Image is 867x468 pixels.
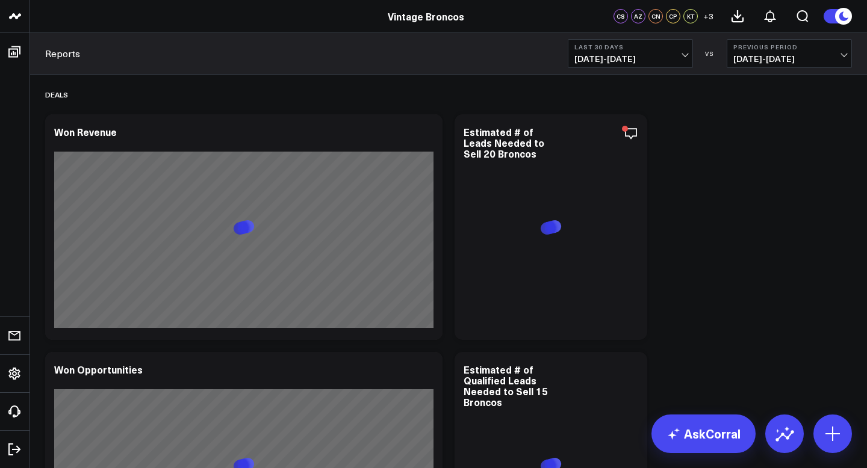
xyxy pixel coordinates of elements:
span: [DATE] - [DATE] [733,54,845,64]
div: KT [683,9,698,23]
span: [DATE] - [DATE] [574,54,686,64]
button: Last 30 Days[DATE]-[DATE] [568,39,693,68]
div: VS [699,50,721,57]
span: + 3 [703,12,713,20]
div: Won Revenue [54,125,117,138]
div: CN [648,9,663,23]
b: Previous Period [733,43,845,51]
div: AZ [631,9,645,23]
div: Estimated # of Qualified Leads Needed to Sell 15 Broncos [464,363,548,408]
div: Won Opportunities [54,363,143,376]
b: Last 30 Days [574,43,686,51]
div: CS [614,9,628,23]
button: +3 [701,9,715,23]
a: AskCorral [651,414,756,453]
a: Reports [45,47,80,60]
a: Vintage Broncos [388,10,464,23]
div: CP [666,9,680,23]
div: Estimated # of Leads Needed to Sell 20 Broncos [464,125,544,160]
button: Previous Period[DATE]-[DATE] [727,39,852,68]
div: Deals [45,81,68,108]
